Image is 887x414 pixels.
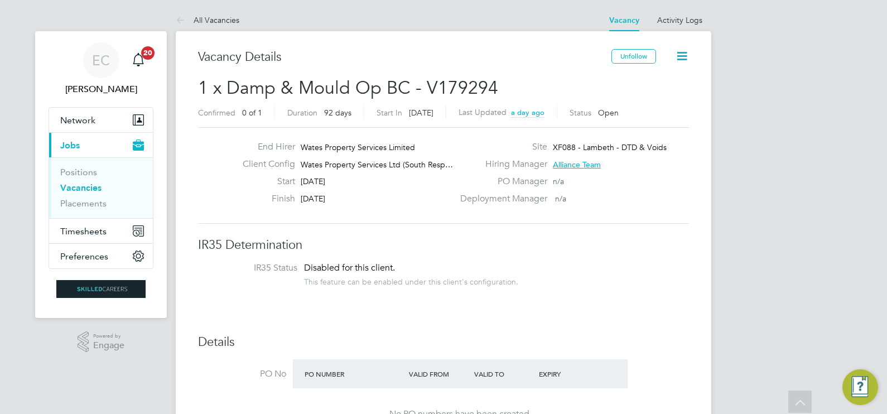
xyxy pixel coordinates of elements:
[454,193,547,205] label: Deployment Manager
[198,237,689,253] h3: IR35 Determination
[198,77,498,99] span: 1 x Damp & Mould Op BC - V179294
[49,108,153,132] button: Network
[406,364,471,384] div: Valid From
[301,194,325,204] span: [DATE]
[78,331,125,353] a: Powered byEngage
[49,133,153,157] button: Jobs
[60,251,108,262] span: Preferences
[536,364,601,384] div: Expiry
[555,194,566,204] span: n/a
[302,364,406,384] div: PO Number
[304,274,518,287] div: This feature can be enabled under this client's configuration.
[301,176,325,186] span: [DATE]
[49,280,153,298] a: Go to home page
[209,262,297,274] label: IR35 Status
[657,15,702,25] a: Activity Logs
[324,108,351,118] span: 92 days
[60,115,95,126] span: Network
[301,142,415,152] span: Wates Property Services Limited
[93,331,124,341] span: Powered by
[287,108,317,118] label: Duration
[609,16,639,25] a: Vacancy
[234,176,295,187] label: Start
[56,280,146,298] img: skilledcareers-logo-retina.png
[304,262,395,273] span: Disabled for this client.
[60,198,107,209] a: Placements
[511,108,544,117] span: a day ago
[198,334,689,350] h3: Details
[454,176,547,187] label: PO Manager
[49,244,153,268] button: Preferences
[553,160,601,170] span: Alliance Team
[49,157,153,218] div: Jobs
[60,226,107,237] span: Timesheets
[60,182,102,193] a: Vacancies
[842,369,878,405] button: Engage Resource Center
[242,108,262,118] span: 0 of 1
[49,83,153,96] span: Ernie Crowe
[611,49,656,64] button: Unfollow
[553,142,667,152] span: XF088 - Lambeth - DTD & Voids
[234,158,295,170] label: Client Config
[93,341,124,350] span: Engage
[301,160,453,170] span: Wates Property Services Ltd (South Resp…
[598,108,619,118] span: Open
[454,158,547,170] label: Hiring Manager
[49,219,153,243] button: Timesheets
[454,141,547,153] label: Site
[60,140,80,151] span: Jobs
[141,46,155,60] span: 20
[49,42,153,96] a: EC[PERSON_NAME]
[198,108,235,118] label: Confirmed
[459,107,507,117] label: Last Updated
[553,176,564,186] span: n/a
[234,141,295,153] label: End Hirer
[35,31,167,318] nav: Main navigation
[234,193,295,205] label: Finish
[198,368,286,380] label: PO No
[377,108,402,118] label: Start In
[127,42,150,78] a: 20
[60,167,97,177] a: Positions
[92,53,110,68] span: EC
[570,108,591,118] label: Status
[409,108,433,118] span: [DATE]
[198,49,611,65] h3: Vacancy Details
[176,15,239,25] a: All Vacancies
[471,364,537,384] div: Valid To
